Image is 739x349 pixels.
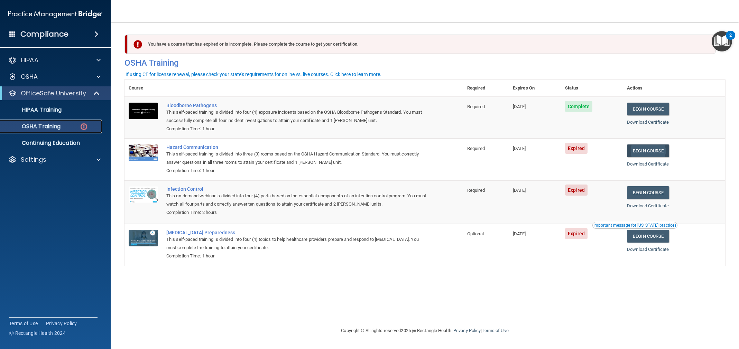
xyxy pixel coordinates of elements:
[9,320,38,327] a: Terms of Use
[8,7,102,21] img: PMB logo
[8,56,101,64] a: HIPAA
[8,73,101,81] a: OSHA
[453,328,481,333] a: Privacy Policy
[21,155,46,164] p: Settings
[4,106,62,113] p: HIPAA Training
[166,230,428,235] a: [MEDICAL_DATA] Preparedness
[627,103,669,115] a: Begin Course
[627,203,669,208] a: Download Certificate
[561,80,623,97] th: Status
[565,143,588,154] span: Expired
[21,56,38,64] p: HIPAA
[482,328,508,333] a: Terms of Use
[592,222,677,229] button: Read this if you are a dental practitioner in the state of CA
[124,80,162,97] th: Course
[133,40,142,49] img: exclamation-circle-solid-danger.72ef9ffc.png
[4,140,99,147] p: Continuing Education
[20,29,68,39] h4: Compliance
[124,58,725,68] h4: OSHA Training
[166,108,428,125] div: This self-paced training is divided into four (4) exposure incidents based on the OSHA Bloodborne...
[627,186,669,199] a: Begin Course
[9,330,66,337] span: Ⓒ Rectangle Health 2024
[513,146,526,151] span: [DATE]
[80,122,88,131] img: danger-circle.6113f641.png
[127,35,716,54] div: You have a course that has expired or is incomplete. Please complete the course to get your certi...
[8,89,100,97] a: OfficeSafe University
[513,188,526,193] span: [DATE]
[729,35,732,44] div: 2
[565,101,592,112] span: Complete
[593,223,676,227] div: Important message for [US_STATE] practices
[467,146,485,151] span: Required
[166,150,428,167] div: This self-paced training is divided into three (3) rooms based on the OSHA Hazard Communication S...
[467,231,484,236] span: Optional
[166,125,428,133] div: Completion Time: 1 hour
[623,80,725,97] th: Actions
[299,320,551,342] div: Copyright © All rights reserved 2025 @ Rectangle Health | |
[627,230,669,243] a: Begin Course
[166,252,428,260] div: Completion Time: 1 hour
[21,89,86,97] p: OfficeSafe University
[509,80,561,97] th: Expires On
[21,73,38,81] p: OSHA
[124,71,382,78] button: If using CE for license renewal, please check your state's requirements for online vs. live cours...
[126,72,381,77] div: If using CE for license renewal, please check your state's requirements for online vs. live cours...
[704,301,731,328] iframe: Drift Widget Chat Controller
[712,31,732,51] button: Open Resource Center, 2 new notifications
[467,188,485,193] span: Required
[513,104,526,109] span: [DATE]
[8,155,101,164] a: Settings
[463,80,509,97] th: Required
[166,192,428,208] div: This on-demand webinar is divided into four (4) parts based on the essential components of an inf...
[565,228,588,239] span: Expired
[166,103,428,108] a: Bloodborne Pathogens
[166,208,428,217] div: Completion Time: 2 hours
[166,167,428,175] div: Completion Time: 1 hour
[513,231,526,236] span: [DATE]
[627,120,669,125] a: Download Certificate
[467,104,485,109] span: Required
[4,123,61,130] p: OSHA Training
[166,144,428,150] a: Hazard Communication
[627,247,669,252] a: Download Certificate
[627,144,669,157] a: Begin Course
[627,161,669,167] a: Download Certificate
[46,320,77,327] a: Privacy Policy
[166,235,428,252] div: This self-paced training is divided into four (4) topics to help healthcare providers prepare and...
[565,185,588,196] span: Expired
[166,186,428,192] a: Infection Control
